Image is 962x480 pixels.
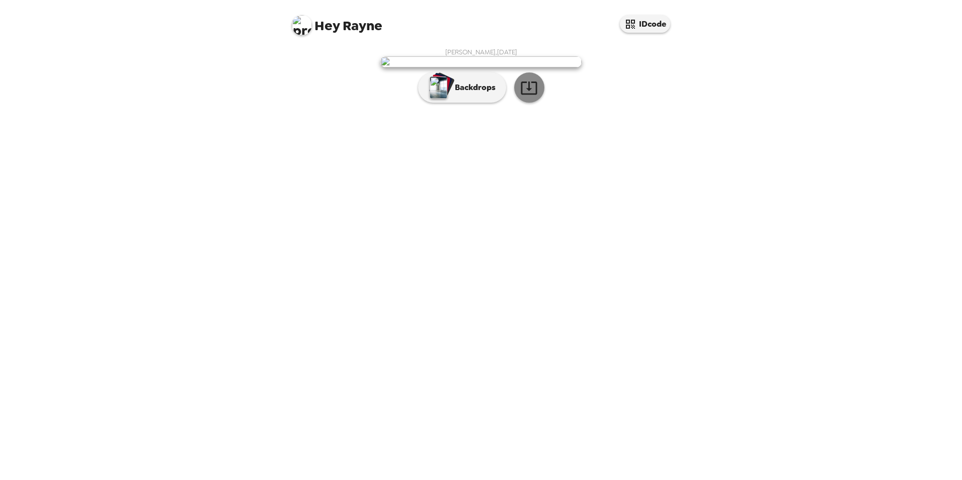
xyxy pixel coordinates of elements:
img: profile pic [292,15,312,35]
button: IDcode [620,15,670,33]
p: Backdrops [450,82,496,94]
span: Hey [314,17,340,35]
button: Backdrops [418,72,506,103]
img: user [380,56,582,67]
span: [PERSON_NAME] , [DATE] [445,48,517,56]
span: Rayne [292,10,382,33]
